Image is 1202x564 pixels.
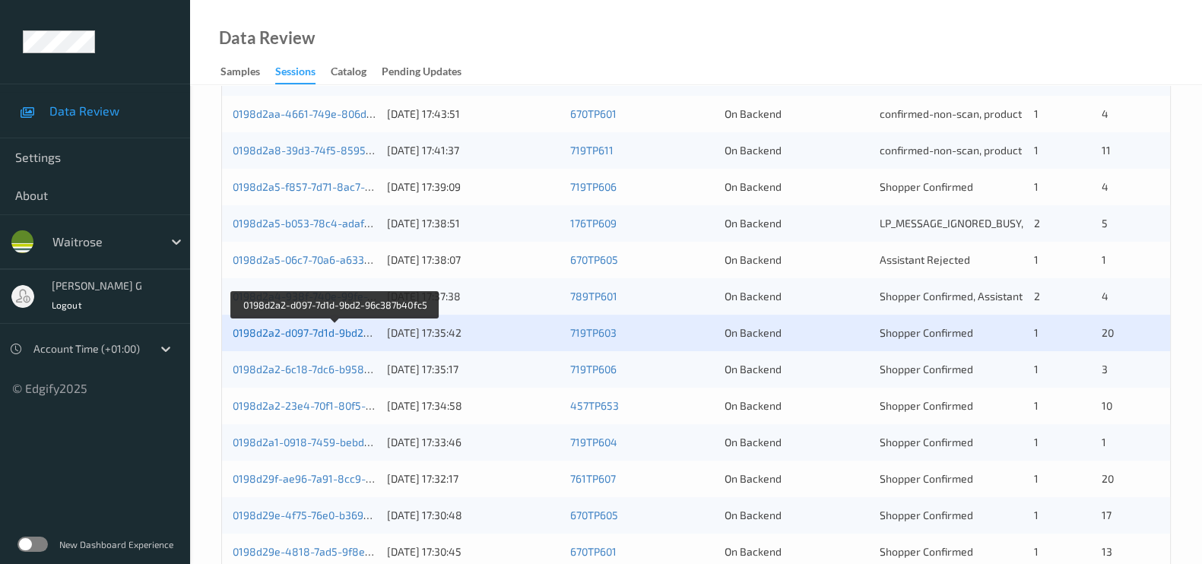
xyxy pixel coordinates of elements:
a: 0198d29e-4818-7ad5-9f8e-6db98410be71 [233,545,440,558]
div: On Backend [725,216,868,231]
span: Shopper Confirmed [880,509,973,521]
a: 457TP653 [570,399,619,412]
a: 0198d29f-ae96-7a91-8cc9-43487871a967 [233,472,438,485]
span: 2 [1034,217,1040,230]
a: 789TP601 [570,290,617,303]
a: 0198d2a8-39d3-74f5-8595-4f25bdbba776 [233,144,440,157]
div: On Backend [725,508,868,523]
span: 1 [1034,545,1039,558]
span: 1 [1034,180,1039,193]
a: 670TP605 [570,253,618,266]
span: 5 [1102,217,1108,230]
a: 670TP605 [570,509,618,521]
span: 1 [1034,144,1039,157]
a: 719TP606 [570,363,617,375]
span: 2 [1034,290,1040,303]
span: Shopper Confirmed [880,180,973,193]
a: 719TP606 [570,180,617,193]
div: [DATE] 17:30:48 [387,508,560,523]
span: 1 [1034,363,1039,375]
div: [DATE] 17:34:58 [387,398,560,413]
span: 4 [1102,107,1108,120]
div: On Backend [725,252,868,268]
span: Shopper Confirmed [880,326,973,339]
span: 1 [1034,509,1039,521]
div: On Backend [725,362,868,377]
a: 761TP607 [570,472,616,485]
div: [DATE] 17:41:37 [387,143,560,158]
span: 1 [1102,253,1106,266]
span: 1 [1034,253,1039,266]
div: On Backend [725,289,868,304]
a: 0198d2a2-6c18-7dc6-b958-c26b86572d1d [233,363,439,375]
a: Catalog [331,62,382,83]
span: 1 [1034,326,1039,339]
span: 20 [1102,472,1114,485]
div: On Backend [725,106,868,122]
span: 3 [1102,363,1108,375]
span: Shopper Confirmed [880,436,973,448]
div: [DATE] 17:30:45 [387,544,560,559]
span: Shopper Confirmed [880,545,973,558]
span: Shopper Confirmed [880,472,973,485]
span: 20 [1102,326,1114,339]
a: 0198d2a5-f857-7d71-8ac7-61d7de9251ca [233,180,433,193]
div: Data Review [219,30,315,46]
span: LP_MESSAGE_IGNORED_BUSY, Assistant Rejected [880,217,1116,230]
div: On Backend [725,471,868,486]
a: 176TP609 [570,217,617,230]
a: 0198d29e-4f75-76e0-b369-fb1ddd385f2b [233,509,436,521]
span: 1 [1034,472,1039,485]
span: 1 [1102,436,1106,448]
div: On Backend [725,398,868,413]
a: Pending Updates [382,62,477,83]
div: Samples [220,64,260,83]
a: 719TP603 [570,326,617,339]
div: Catalog [331,64,366,83]
div: On Backend [725,179,868,195]
span: 17 [1102,509,1112,521]
a: Sessions [275,62,331,84]
a: 719TP604 [570,436,617,448]
span: Shopper Confirmed [880,399,973,412]
span: Shopper Confirmed, Assistant Confirmed [880,290,1075,303]
span: 4 [1102,180,1108,193]
span: 1 [1034,436,1039,448]
a: 670TP601 [570,545,617,558]
div: [DATE] 17:35:42 [387,325,560,341]
div: On Backend [725,544,868,559]
span: Shopper Confirmed [880,363,973,375]
span: 11 [1102,144,1111,157]
div: [DATE] 17:32:17 [387,471,560,486]
a: 0198d2aa-4661-749e-806d-dfa49e143fd9 [233,107,439,120]
a: 0198d2a5-06c7-70a6-a633-a5ab7512ee69 [233,253,439,266]
div: On Backend [725,435,868,450]
span: 1 [1034,399,1039,412]
div: [DATE] 17:39:09 [387,179,560,195]
a: 719TP611 [570,144,614,157]
span: 13 [1102,545,1112,558]
div: [DATE] 17:38:07 [387,252,560,268]
a: 0198d2a2-d097-7d1d-9bd2-96c387b40fc5 [233,326,438,339]
span: Assistant Rejected [880,253,970,266]
div: Pending Updates [382,64,461,83]
div: [DATE] 17:35:17 [387,362,560,377]
span: 1 [1034,107,1039,120]
div: [DATE] 17:33:46 [387,435,560,450]
a: Samples [220,62,275,83]
div: [DATE] 17:37:38 [387,289,560,304]
div: [DATE] 17:43:51 [387,106,560,122]
a: 0198d2a2-23e4-70f1-80f5-2807ccaa91c9 [233,399,435,412]
div: [DATE] 17:38:51 [387,216,560,231]
a: 0198d2a5-b053-78c4-adaf-5b1d35dca3ef [233,217,437,230]
div: On Backend [725,143,868,158]
div: Sessions [275,64,316,84]
div: On Backend [725,325,868,341]
a: 0198d2a4-938f-740e-99fe-7cc3ac66bce6 [233,290,436,303]
a: 670TP601 [570,107,617,120]
a: 0198d2a1-0918-7459-bebd-7aa3cfc61145 [233,436,434,448]
span: 4 [1102,290,1108,303]
span: 10 [1102,399,1112,412]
